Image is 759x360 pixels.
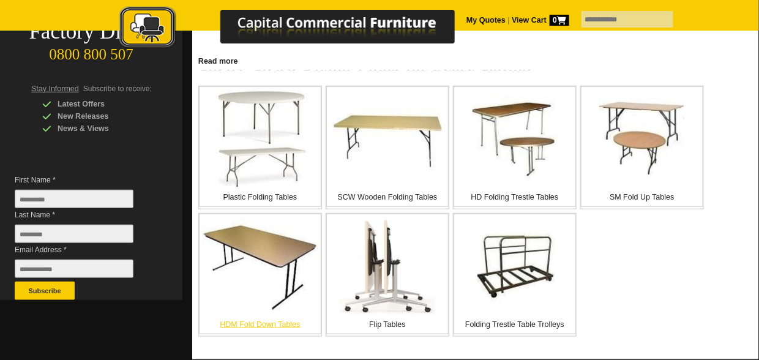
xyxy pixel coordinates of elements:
[326,86,449,209] a: SCW Wooden Folding Tables SCW Wooden Folding Tables
[512,16,569,24] strong: View Cart
[42,110,159,122] div: New Releases
[83,84,152,93] span: Subscribe to receive:
[42,122,159,135] div: News & Views
[198,213,322,337] a: HDM Fold Down Tables HDM Fold Down Tables
[327,191,448,203] p: SCW Wooden Folding Tables
[599,96,685,182] img: SM Fold Up Tables
[453,213,577,337] a: Folding Trestle Table Trolleys Folding Trestle Table Trolleys
[203,217,318,315] img: HDM Fold Down Tables
[15,174,152,186] span: First Name *
[332,108,443,170] img: SCW Wooden Folding Tables
[200,191,321,203] p: Plastic Folding Tables
[200,318,321,331] p: HDM Fold Down Tables
[198,86,322,209] a: Plastic Folding Tables Plastic Folding Tables
[15,244,152,256] span: Email Address *
[550,15,569,26] span: 0
[581,191,703,203] p: SM Fold Up Tables
[42,98,159,110] div: Latest Offers
[326,213,449,337] a: Flip Tables Flip Tables
[580,86,704,209] a: SM Fold Up Tables SM Fold Up Tables
[472,96,558,182] img: HD Folding Trestle Tables
[340,217,435,315] img: Flip Tables
[15,260,133,278] input: Email Address *
[86,6,514,51] img: Capital Commercial Furniture Logo
[15,282,75,300] button: Subscribe
[510,16,569,24] a: View Cart0
[15,209,152,221] span: Last Name *
[210,90,311,188] img: Plastic Folding Tables
[454,318,575,331] p: Folding Trestle Table Trolleys
[31,84,79,93] span: Stay Informed
[86,6,514,54] a: Capital Commercial Furniture Logo
[15,225,133,243] input: Last Name *
[454,191,575,203] p: HD Folding Trestle Tables
[472,223,558,309] img: Folding Trestle Table Trolleys
[15,190,133,208] input: First Name *
[453,86,577,209] a: HD Folding Trestle Tables HD Folding Trestle Tables
[327,318,448,331] p: Flip Tables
